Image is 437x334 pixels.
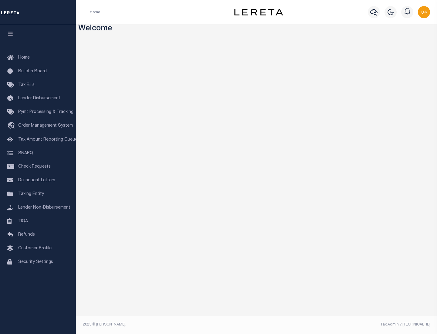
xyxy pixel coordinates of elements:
h3: Welcome [78,24,435,34]
span: SNAPQ [18,151,33,155]
span: Pymt Processing & Tracking [18,110,73,114]
img: logo-dark.svg [234,9,283,15]
div: 2025 © [PERSON_NAME]. [78,322,257,327]
span: Security Settings [18,260,53,264]
span: Check Requests [18,165,51,169]
li: Home [90,9,100,15]
span: Refunds [18,233,35,237]
span: Delinquent Letters [18,178,55,182]
span: Lender Disbursement [18,96,60,101]
span: Lender Non-Disbursement [18,206,70,210]
span: Customer Profile [18,246,52,250]
div: Tax Admin v.[TECHNICAL_ID] [261,322,430,327]
span: Taxing Entity [18,192,44,196]
span: Tax Amount Reporting Queue [18,138,77,142]
span: Tax Bills [18,83,35,87]
span: TIQA [18,219,28,223]
img: svg+xml;base64,PHN2ZyB4bWxucz0iaHR0cDovL3d3dy53My5vcmcvMjAwMC9zdmciIHBvaW50ZXItZXZlbnRzPSJub25lIi... [418,6,430,18]
i: travel_explore [7,122,17,130]
span: Bulletin Board [18,69,47,73]
span: Home [18,56,30,60]
span: Order Management System [18,124,73,128]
